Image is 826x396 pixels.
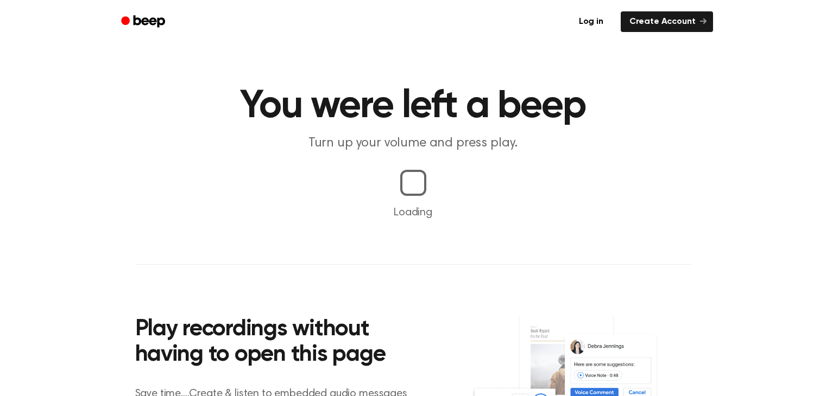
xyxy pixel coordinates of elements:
[13,205,813,221] p: Loading
[114,11,175,33] a: Beep
[621,11,713,32] a: Create Account
[205,135,622,152] p: Turn up your volume and press play.
[135,317,428,368] h2: Play recordings without having to open this page
[135,87,691,126] h1: You were left a beep
[568,9,614,34] a: Log in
